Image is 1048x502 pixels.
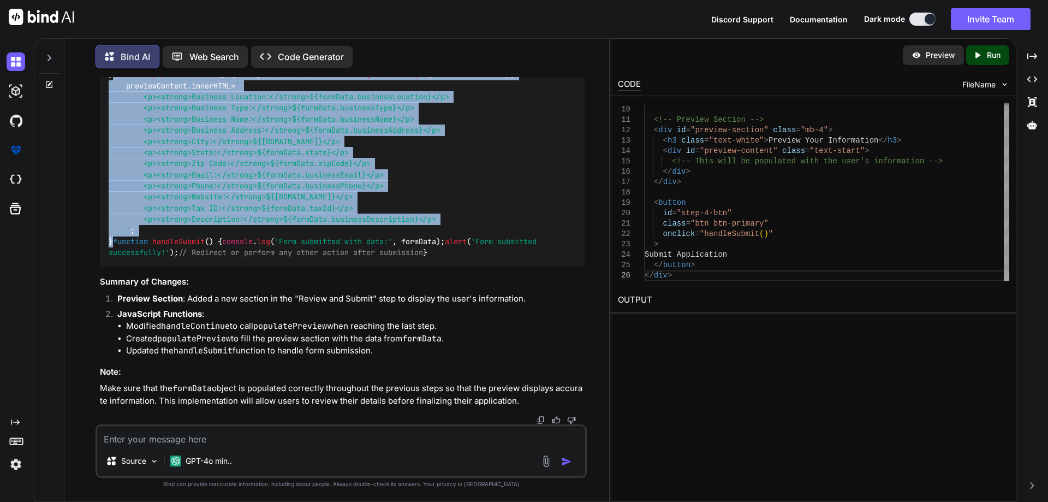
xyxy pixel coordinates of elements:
span: innerHTML [192,81,231,91]
img: like [552,416,561,424]
span: ${formData.businessAddress} [305,125,423,135]
span: = [796,126,800,134]
span: "step-4-btn" [676,209,731,217]
span: < [663,136,667,145]
span: button [663,261,690,269]
span: console [222,237,253,246]
span: < [653,198,658,207]
img: darkChat [7,52,25,71]
span: = [686,219,690,228]
span: id [676,126,686,134]
p: Web Search [189,50,239,63]
li: Created to fill the preview section with the data from . [126,333,585,345]
span: ${formData.businessPhone} [257,181,366,191]
span: ( [759,229,764,238]
span: = [695,229,699,238]
span: = [805,146,809,155]
span: ${formData.businessEmail} [257,170,366,180]
code: formData [172,383,212,394]
h3: Summary of Changes: [100,276,585,288]
img: copy [537,416,545,424]
strong: JavaScript Functions [117,309,202,319]
span: class [663,219,686,228]
div: 10 [618,104,630,115]
img: Pick Models [150,457,159,466]
span: function [113,70,148,80]
span: ${formData.businessName} [292,114,397,124]
span: Discord Support [711,15,773,24]
span: button [658,198,686,207]
div: 23 [618,239,630,250]
span: </ [663,167,672,176]
span: Preview Your Information [769,136,879,145]
p: Bind AI [121,50,150,63]
span: onclick [663,229,695,238]
button: Documentation [790,14,848,25]
span: handleSubmit [152,237,205,246]
img: attachment [540,455,552,468]
div: 13 [618,135,630,146]
span: ` <p><strong>Business Location:</strong> </p> <p><strong>Business Type:</strong> </p> <p><strong>... [109,81,449,235]
span: > [897,136,901,145]
span: Submit Application [645,250,727,259]
span: = [704,136,708,145]
span: "btn btn-primary" [690,219,769,228]
span: "text-white" [708,136,764,145]
code: handleSubmit [174,345,233,356]
span: ${[DOMAIN_NAME]} [253,137,323,146]
img: githubDark [7,111,25,130]
p: Bind can provide inaccurate information, including about people. Always double-check its answers.... [96,480,587,488]
span: > [686,167,690,176]
span: id [663,209,672,217]
span: id [686,146,695,155]
p: Source [121,456,146,466]
span: > [865,146,869,155]
span: Dark mode [864,14,905,25]
span: 'Form submitted successfully!' [109,237,541,257]
span: "handleSubmit [699,229,759,238]
p: Code Generator [278,50,344,63]
span: ${[DOMAIN_NAME]} [266,192,336,202]
span: = [695,146,699,155]
span: </ [878,136,888,145]
p: GPT-4o min.. [186,456,232,466]
img: chevron down [1000,80,1009,89]
li: : [109,308,585,357]
img: settings [7,455,25,474]
span: populatePreview [152,70,218,80]
span: 'Form submitted with data:' [275,237,392,246]
li: Updated the function to handle form submission. [126,345,585,357]
span: ${formData.businessType} [292,103,397,113]
span: < [653,126,658,134]
div: 15 [618,156,630,167]
code: formData [402,333,442,344]
div: 25 [618,260,630,270]
span: > [690,261,695,269]
div: 12 [618,125,630,135]
span: </ [653,178,663,186]
span: function [113,237,148,246]
code: populatePreview [253,321,327,332]
div: 22 [618,229,630,239]
span: ${formData.taxId} [261,203,336,213]
span: class [773,126,796,134]
span: </ [645,271,654,280]
p: Run [987,50,1001,61]
span: getElementById [366,70,427,80]
span: Documentation [790,15,848,24]
span: "text-start" [809,146,865,155]
strong: Preview Section [117,293,183,304]
span: ${formData.state} [257,147,331,157]
span: h3 [888,136,897,145]
span: </ [653,261,663,269]
div: 26 [618,270,630,281]
span: ${formData.zipCode} [270,159,353,169]
span: > [764,136,768,145]
span: <!-- This will be populated with the user's inform [672,157,901,166]
span: ation --> [901,157,943,166]
img: cloudideIcon [7,170,25,189]
span: " [769,229,773,238]
div: 19 [618,198,630,208]
span: document [327,70,362,80]
img: preview [912,50,921,60]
